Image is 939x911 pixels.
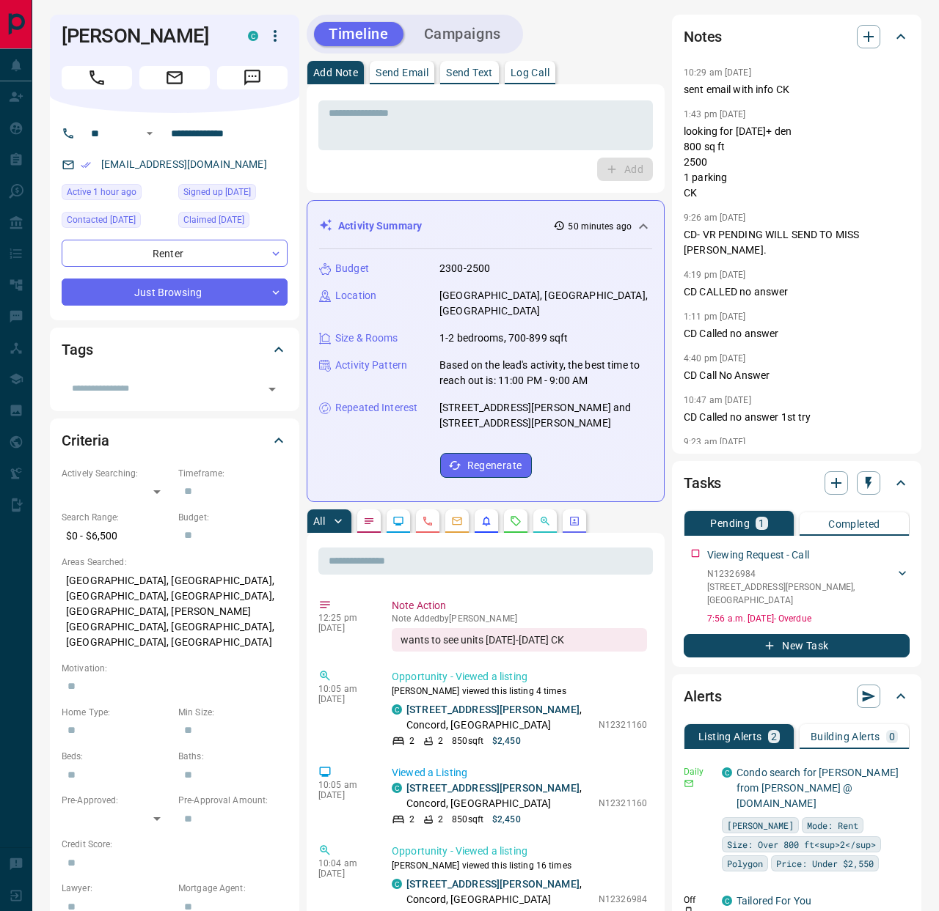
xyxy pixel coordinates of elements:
p: N12326984 [707,567,895,580]
p: 10:05 am [318,684,370,694]
p: 1:43 pm [DATE] [684,109,746,119]
p: N12321160 [599,718,647,731]
p: , Concord, [GEOGRAPHIC_DATA] [406,877,591,907]
p: Pre-Approved: [62,794,171,807]
p: 10:04 am [318,858,370,868]
span: Message [217,66,288,89]
p: Actively Searching: [62,467,171,480]
p: 0 [889,731,895,742]
span: Polygon [727,856,763,871]
a: Tailored For You [737,895,811,907]
p: 1-2 bedrooms, 700-899 sqft [439,331,568,346]
div: Criteria [62,423,288,458]
p: Completed [828,519,880,529]
p: 1 [759,518,764,528]
svg: Email Verified [81,160,91,170]
p: Viewed a Listing [392,765,647,781]
p: Add Note [313,67,358,78]
h2: Tasks [684,471,721,495]
p: Off [684,893,713,907]
button: New Task [684,634,910,657]
p: Timeframe: [178,467,288,480]
p: CD CALLED no answer [684,284,910,300]
p: $2,450 [492,813,521,826]
p: Send Text [446,67,493,78]
p: CD- VR PENDING WILL SEND TO MISS [PERSON_NAME]. [684,227,910,258]
button: Open [141,125,158,142]
p: Activity Summary [338,218,422,234]
p: Budget [335,261,369,276]
svg: Notes [363,515,375,527]
p: 850 sqft [452,734,483,748]
p: Activity Pattern [335,358,407,373]
p: Areas Searched: [62,556,288,569]
p: 1:11 pm [DATE] [684,311,746,322]
svg: Opportunities [539,515,551,527]
a: Condo search for [PERSON_NAME] from [PERSON_NAME] @ [DOMAIN_NAME] [737,767,899,809]
p: Send Email [376,67,428,78]
div: wants to see units [DATE]-[DATE] CK [392,628,647,652]
div: Thu Aug 14 2025 [62,184,171,204]
p: Based on the lead's activity, the best time to reach out is: 11:00 PM - 9:00 AM [439,358,652,388]
p: N12321160 [599,797,647,810]
div: Renter [62,240,288,267]
p: Listing Alerts [698,731,762,742]
span: [PERSON_NAME] [727,818,794,833]
div: Thu Aug 07 2025 [178,212,288,232]
p: 2 [409,813,414,826]
p: CD Call No Answer [684,368,910,383]
p: 2300-2500 [439,261,490,276]
div: condos.ca [248,31,258,41]
span: Price: Under $2,550 [776,856,874,871]
div: condos.ca [392,704,402,715]
p: 2 [409,734,414,748]
p: CD Called no answer 1st try [684,410,910,425]
p: 2 [771,731,777,742]
a: [STREET_ADDRESS][PERSON_NAME] [406,782,580,794]
p: CD Called no answer [684,326,910,342]
p: Baths: [178,750,288,763]
p: [DATE] [318,623,370,633]
p: Note Added by [PERSON_NAME] [392,613,647,624]
p: Motivation: [62,662,288,675]
p: [STREET_ADDRESS][PERSON_NAME] , [GEOGRAPHIC_DATA] [707,580,895,607]
span: Active 1 hour ago [67,185,136,199]
p: [PERSON_NAME] viewed this listing 4 times [392,685,647,698]
p: Credit Score: [62,838,288,851]
p: Repeated Interest [335,400,417,416]
a: [STREET_ADDRESS][PERSON_NAME] [406,878,580,890]
div: condos.ca [392,783,402,793]
p: [GEOGRAPHIC_DATA], [GEOGRAPHIC_DATA], [GEOGRAPHIC_DATA], [GEOGRAPHIC_DATA], [GEOGRAPHIC_DATA], [P... [62,569,288,654]
button: Campaigns [409,22,516,46]
p: 7:56 a.m. [DATE] - Overdue [707,612,910,625]
svg: Listing Alerts [481,515,492,527]
div: condos.ca [722,767,732,778]
p: 10:29 am [DATE] [684,67,751,78]
p: Budget: [178,511,288,524]
svg: Requests [510,515,522,527]
h2: Notes [684,25,722,48]
p: Log Call [511,67,549,78]
p: Opportunity - Viewed a listing [392,844,647,859]
div: condos.ca [392,879,402,889]
div: Sat Feb 08 2025 [178,184,288,204]
p: 10:47 am [DATE] [684,395,751,405]
p: Min Size: [178,706,288,719]
p: looking for [DATE]+ den 800 sq ft 2500 1 parking CK [684,124,910,201]
p: 10:05 am [318,780,370,790]
p: 12:25 pm [318,613,370,623]
h1: [PERSON_NAME] [62,24,226,48]
p: Pending [710,518,750,528]
p: Mortgage Agent: [178,882,288,895]
p: [GEOGRAPHIC_DATA], [GEOGRAPHIC_DATA], [GEOGRAPHIC_DATA] [439,288,652,319]
a: [EMAIL_ADDRESS][DOMAIN_NAME] [101,158,267,170]
p: [PERSON_NAME] viewed this listing 16 times [392,859,647,872]
p: $0 - $6,500 [62,524,171,548]
span: Email [139,66,210,89]
p: Note Action [392,598,647,613]
svg: Emails [451,515,463,527]
p: 9:23 am [DATE] [684,437,746,447]
div: Notes [684,19,910,54]
p: [STREET_ADDRESS][PERSON_NAME] and [STREET_ADDRESS][PERSON_NAME] [439,400,652,431]
h2: Alerts [684,685,722,708]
